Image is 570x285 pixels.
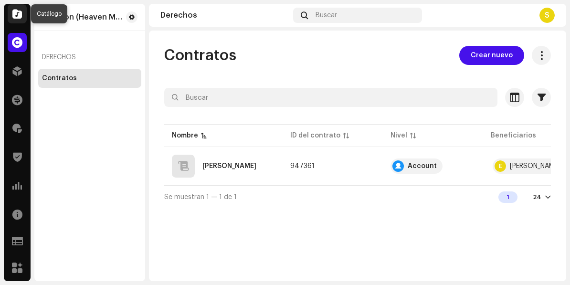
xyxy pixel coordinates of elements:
[164,88,497,107] input: Buscar
[391,131,407,140] div: Nivel
[38,69,141,88] re-m-nav-item: Contratos
[160,11,289,19] div: Derechos
[290,163,315,169] span: 947361
[459,46,524,65] button: Crear nuevo
[164,46,236,65] span: Contratos
[38,46,141,69] re-a-nav-header: Derechos
[391,158,475,174] span: Account
[164,194,237,201] span: Se muestran 1 — 1 de 1
[408,163,437,169] div: Account
[471,46,513,65] span: Crear nuevo
[495,160,506,172] div: E
[290,131,340,140] div: ID del contrato
[510,163,560,169] div: [PERSON_NAME]
[42,13,122,21] div: CanZion (Heaven Music)
[42,74,77,82] div: Contratos
[202,163,256,169] div: Emmanuel M
[539,8,555,23] div: S
[498,191,517,203] div: 1
[533,193,541,201] div: 24
[172,131,198,140] div: Nombre
[316,11,337,19] span: Buscar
